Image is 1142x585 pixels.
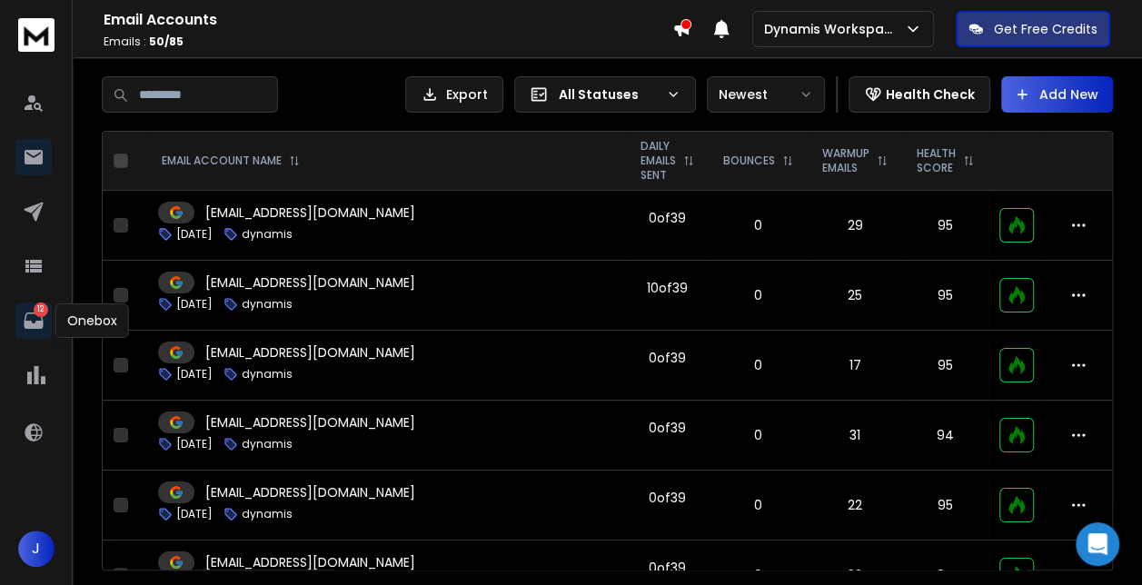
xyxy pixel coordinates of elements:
p: Dynamis Workspace [764,20,904,38]
p: [EMAIL_ADDRESS][DOMAIN_NAME] [205,203,415,222]
td: 95 [902,261,988,331]
span: 50 / 85 [149,34,184,49]
button: Get Free Credits [956,11,1110,47]
button: Newest [707,76,825,113]
p: dynamis [242,227,293,242]
p: Health Check [886,85,975,104]
p: HEALTH SCORE [917,146,956,175]
p: [EMAIL_ADDRESS][DOMAIN_NAME] [205,553,415,571]
div: Open Intercom Messenger [1076,522,1119,566]
h1: Email Accounts [104,9,672,31]
div: 0 of 39 [649,349,686,367]
p: BOUNCES [723,154,775,168]
p: [DATE] [176,437,213,451]
p: 0 [720,216,797,234]
p: All Statuses [559,85,659,104]
td: 95 [902,471,988,540]
div: 10 of 39 [647,279,688,297]
td: 29 [808,191,902,261]
div: EMAIL ACCOUNT NAME [162,154,300,168]
td: 94 [902,401,988,471]
td: 17 [808,331,902,401]
div: Onebox [55,303,129,338]
button: J [18,530,55,567]
button: Health Check [849,76,990,113]
button: Add New [1001,76,1113,113]
img: logo [18,18,55,52]
p: dynamis [242,367,293,382]
p: [EMAIL_ADDRESS][DOMAIN_NAME] [205,343,415,362]
div: 0 of 39 [649,559,686,577]
p: 0 [720,426,797,444]
p: 0 [720,566,797,584]
p: [EMAIL_ADDRESS][DOMAIN_NAME] [205,413,415,431]
p: dynamis [242,437,293,451]
p: 0 [720,286,797,304]
div: 0 of 39 [649,419,686,437]
td: 31 [808,401,902,471]
p: 0 [720,356,797,374]
p: [DATE] [176,367,213,382]
p: DAILY EMAILS SENT [641,139,676,183]
p: Get Free Credits [994,20,1097,38]
p: 0 [720,496,797,514]
p: dynamis [242,507,293,521]
p: [DATE] [176,297,213,312]
p: dynamis [242,297,293,312]
p: WARMUP EMAILS [822,146,869,175]
p: 12 [34,302,48,317]
p: [DATE] [176,227,213,242]
p: [DATE] [176,507,213,521]
td: 95 [902,331,988,401]
div: 0 of 39 [649,209,686,227]
a: 12 [15,302,52,339]
td: 25 [808,261,902,331]
p: [EMAIL_ADDRESS][DOMAIN_NAME] [205,273,415,292]
button: Export [405,76,503,113]
div: 0 of 39 [649,489,686,507]
td: 95 [902,191,988,261]
p: Emails : [104,35,672,49]
td: 22 [808,471,902,540]
p: [EMAIL_ADDRESS][DOMAIN_NAME] [205,483,415,501]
